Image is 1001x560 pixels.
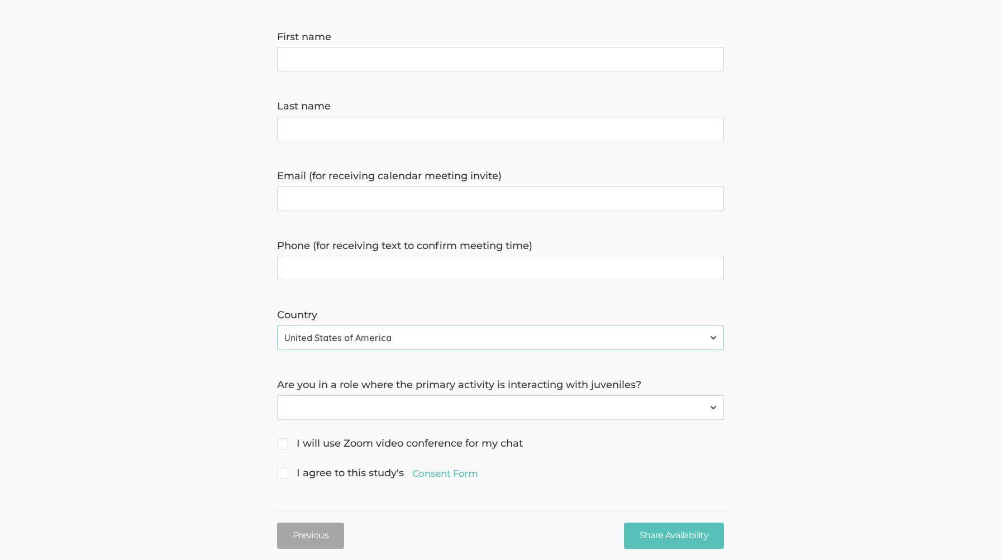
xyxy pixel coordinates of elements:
span: I will use Zoom video conference for my chat [277,437,523,451]
label: Country [277,308,724,323]
button: Previous [277,523,344,549]
label: Email (for receiving calendar meeting invite) [277,169,724,184]
input: Share Availability [624,523,724,549]
span: I agree to this study's [277,466,478,481]
label: Phone (for receiving text to confirm meeting time) [277,239,724,253]
label: Are you in a role where the primary activity is interacting with juveniles? [277,378,724,393]
label: First name [277,30,724,45]
a: Consent Form [412,467,478,480]
label: Last name [277,99,724,114]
